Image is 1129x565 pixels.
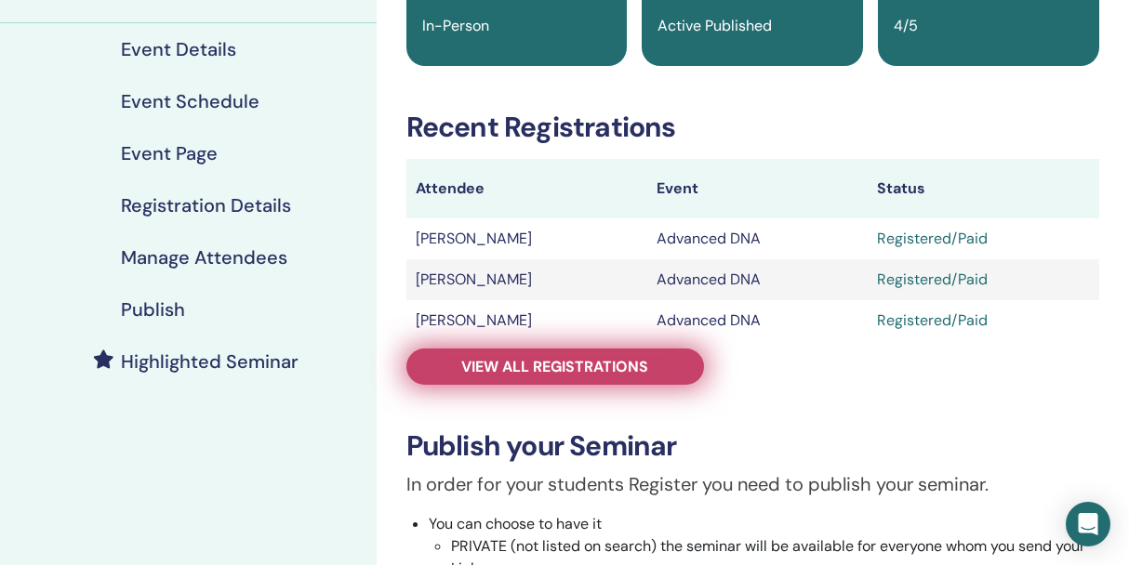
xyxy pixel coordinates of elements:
[406,111,1099,144] h3: Recent Registrations
[406,300,648,341] td: [PERSON_NAME]
[461,357,648,376] span: View all registrations
[647,159,867,218] th: Event
[422,16,489,35] span: In-Person
[406,470,1099,498] p: In order for your students Register you need to publish your seminar.
[877,309,1090,332] div: Registered/Paid
[406,218,648,259] td: [PERSON_NAME]
[647,218,867,259] td: Advanced DNA
[406,348,704,385] a: View all registrations
[1066,502,1110,546] div: Open Intercom Messenger
[868,159,1099,218] th: Status
[877,269,1090,291] div: Registered/Paid
[121,142,218,164] h4: Event Page
[406,159,648,218] th: Attendee
[877,228,1090,250] div: Registered/Paid
[406,429,1099,463] h3: Publish your Seminar
[657,16,772,35] span: Active Published
[121,194,291,217] h4: Registration Details
[121,350,299,373] h4: Highlighted Seminar
[406,259,648,300] td: [PERSON_NAME]
[121,246,287,269] h4: Manage Attendees
[121,90,259,112] h4: Event Schedule
[647,259,867,300] td: Advanced DNA
[647,300,867,341] td: Advanced DNA
[121,298,185,321] h4: Publish
[121,38,236,60] h4: Event Details
[894,16,918,35] span: 4/5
